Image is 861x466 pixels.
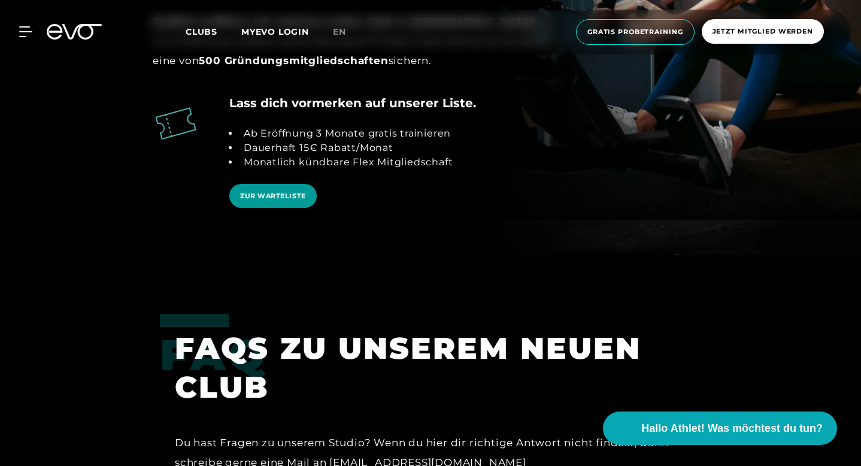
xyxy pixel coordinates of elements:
a: ZUR WARTELISTE [229,184,317,208]
span: Gratis Probetraining [587,27,683,37]
span: Clubs [186,26,217,37]
a: Jetzt Mitglied werden [698,19,827,45]
li: Monatlich kündbare Flex Mitgliedschaft [239,155,453,170]
li: Ab Eröffnung 3 Monate gratis trainieren [239,126,453,141]
a: Clubs [186,26,241,37]
li: Dauerhaft 15€ Rabatt/Monat [239,141,453,155]
a: MYEVO LOGIN [241,26,309,37]
button: Hallo Athlet! Was möchtest du tun? [603,411,837,445]
h4: Lass dich vormerken auf unserer Liste. [229,94,476,112]
h1: FAQS ZU UNSEREM NEUEN CLUB [175,329,671,407]
span: ZUR WARTELISTE [240,191,306,201]
span: en [333,26,346,37]
a: en [333,25,360,39]
a: Gratis Probetraining [572,19,698,45]
span: Hallo Athlet! Was möchtest du tun? [641,420,823,437]
span: Jetzt Mitglied werden [713,26,813,37]
strong: 500 Gründungsmitgliedschaften [199,55,388,66]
